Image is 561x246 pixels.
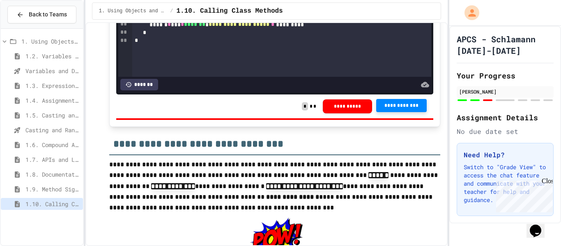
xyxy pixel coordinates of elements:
[25,81,80,90] span: 1.3. Expressions and Output [New]
[464,150,547,160] h3: Need Help?
[457,70,554,81] h2: Your Progress
[3,3,57,52] div: Chat with us now!Close
[176,6,283,16] span: 1.10. Calling Class Methods
[170,8,173,14] span: /
[7,6,76,23] button: Back to Teams
[456,3,481,22] div: My Account
[29,10,67,19] span: Back to Teams
[25,52,80,60] span: 1.2. Variables and Data Types
[25,111,80,120] span: 1.5. Casting and Ranges of Values
[457,126,554,136] div: No due date set
[25,67,80,75] span: Variables and Data Types - Quiz
[459,88,551,95] div: [PERSON_NAME]
[457,112,554,123] h2: Assignment Details
[493,177,553,212] iframe: chat widget
[25,170,80,179] span: 1.8. Documentation with Comments and Preconditions
[527,213,553,238] iframe: chat widget
[25,126,80,134] span: Casting and Ranges of variables - Quiz
[99,8,167,14] span: 1. Using Objects and Methods
[25,185,80,193] span: 1.9. Method Signatures
[25,140,80,149] span: 1.6. Compound Assignment Operators
[464,163,547,204] p: Switch to "Grade View" to access the chat feature and communicate with your teacher for help and ...
[25,200,80,208] span: 1.10. Calling Class Methods
[457,33,554,56] h1: APCS - Schlamann [DATE]-[DATE]
[25,96,80,105] span: 1.4. Assignment and Input
[21,37,80,46] span: 1. Using Objects and Methods
[25,155,80,164] span: 1.7. APIs and Libraries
